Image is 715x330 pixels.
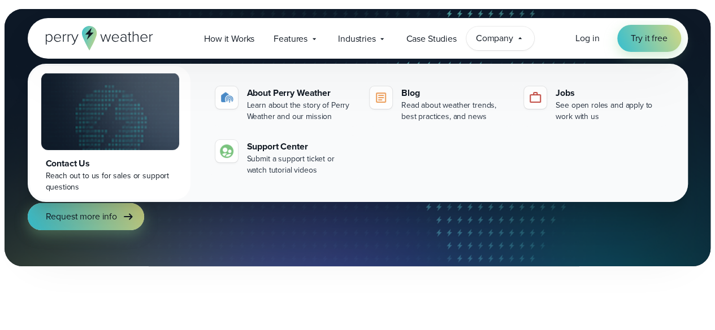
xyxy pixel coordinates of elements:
[220,144,233,158] img: contact-icon.svg
[617,25,681,52] a: Try it free
[247,153,356,176] div: Submit a support ticket or watch tutorial videos
[374,91,388,104] img: blog-icon.svg
[204,32,254,46] span: How it Works
[365,82,515,127] a: Blog Read about weather trends, best practices, and news
[476,32,513,45] span: Company
[28,149,480,194] p: On-site weather monitoring, automated alerts, and expert guidance— .
[46,157,175,170] div: Contact Us
[631,32,667,45] span: Try it free
[575,32,599,45] a: Log in
[556,86,665,100] div: Jobs
[247,86,356,100] div: About Perry Weather
[211,82,361,127] a: About Perry Weather Learn about the story of Perry Weather and our mission
[46,170,175,193] div: Reach out to us for sales or support questions
[194,27,264,50] a: How it Works
[401,86,510,100] div: Blog
[247,140,356,153] div: Support Center
[396,27,466,50] a: Case Studies
[211,135,361,181] a: Support Center Submit a support ticket or watch tutorial videos
[519,82,669,127] a: Jobs See open roles and apply to work with us
[274,32,307,46] span: Features
[30,66,190,200] a: Contact Us Reach out to us for sales or support questions
[528,91,542,104] img: jobs-icon-1.svg
[247,100,356,122] div: Learn about the story of Perry Weather and our mission
[401,100,510,122] div: Read about weather trends, best practices, and news
[406,32,456,46] span: Case Studies
[220,91,233,104] img: about-icon.svg
[46,210,117,223] span: Request more info
[556,100,665,122] div: See open roles and apply to work with us
[28,203,144,230] a: Request more info
[338,32,375,46] span: Industries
